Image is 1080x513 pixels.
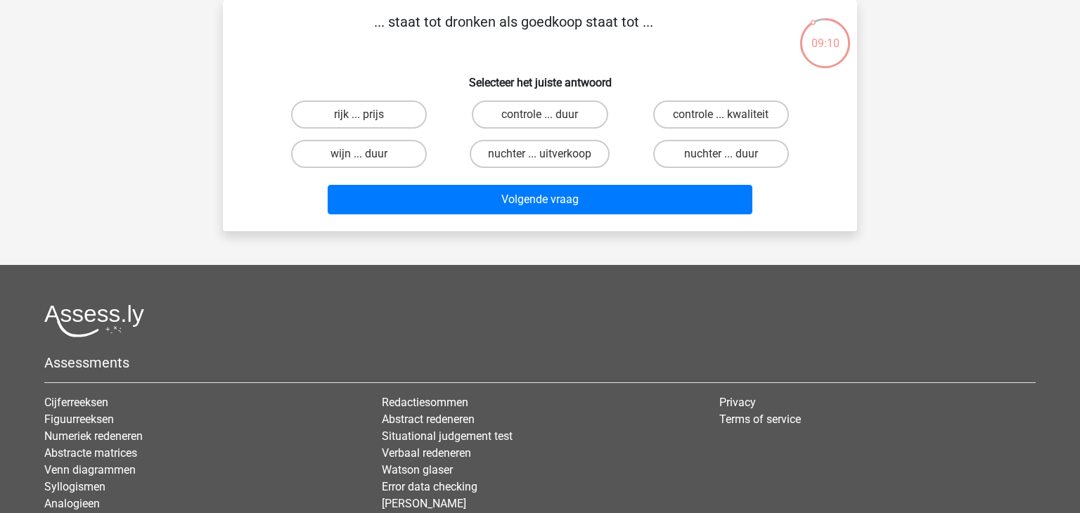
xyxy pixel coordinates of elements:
a: Numeriek redeneren [44,429,143,443]
a: Abstracte matrices [44,446,137,460]
a: Analogieen [44,497,100,510]
h6: Selecteer het juiste antwoord [245,65,835,89]
h5: Assessments [44,354,1036,371]
a: Verbaal redeneren [382,446,471,460]
label: nuchter ... duur [653,140,789,168]
a: Redactiesommen [382,396,468,409]
label: controle ... kwaliteit [653,100,789,129]
label: wijn ... duur [291,140,427,168]
a: Figuurreeksen [44,413,114,426]
a: Abstract redeneren [382,413,475,426]
a: Situational judgement test [382,429,513,443]
label: nuchter ... uitverkoop [470,140,610,168]
a: Watson glaser [382,463,453,476]
img: Assessly logo [44,304,144,337]
a: Venn diagrammen [44,463,136,476]
div: 09:10 [799,17,851,52]
label: controle ... duur [472,100,607,129]
a: Error data checking [382,480,477,493]
button: Volgende vraag [328,185,753,214]
a: Cijferreeksen [44,396,108,409]
a: Privacy [719,396,756,409]
a: Syllogismen [44,480,105,493]
label: rijk ... prijs [291,100,427,129]
a: [PERSON_NAME] [382,497,466,510]
a: Terms of service [719,413,801,426]
p: ... staat tot dronken als goedkoop staat tot ... [245,11,782,53]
